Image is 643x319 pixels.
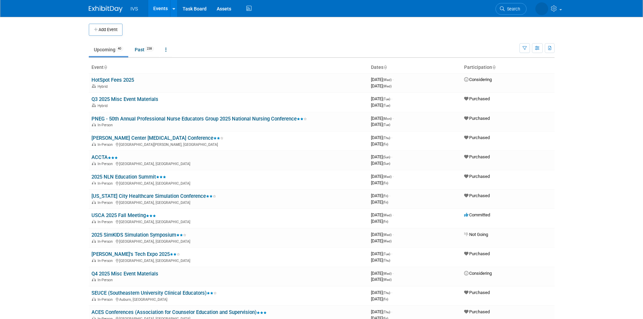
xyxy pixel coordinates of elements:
[464,309,490,314] span: Purchased
[371,193,390,198] span: [DATE]
[383,213,392,217] span: (Wed)
[391,290,392,295] span: -
[495,3,527,15] a: Search
[464,135,490,140] span: Purchased
[368,62,461,73] th: Dates
[91,290,217,296] a: SEUCE (Southeastern University Clinical Educators)
[91,296,366,302] div: Auburn, [GEOGRAPHIC_DATA]
[91,200,366,205] div: [GEOGRAPHIC_DATA], [GEOGRAPHIC_DATA]
[91,238,366,244] div: [GEOGRAPHIC_DATA], [GEOGRAPHIC_DATA]
[383,155,390,159] span: (Sun)
[98,239,115,244] span: In-Person
[371,122,390,127] span: [DATE]
[92,297,96,301] img: In-Person Event
[393,271,394,276] span: -
[91,77,134,83] a: HotSpot Fees 2025
[91,271,158,277] a: Q4 2025 Misc Event Materials
[91,219,366,224] div: [GEOGRAPHIC_DATA], [GEOGRAPHIC_DATA]
[383,162,390,165] span: (Sun)
[383,97,390,101] span: (Tue)
[91,161,366,166] div: [GEOGRAPHIC_DATA], [GEOGRAPHIC_DATA]
[383,297,388,301] span: (Fri)
[391,96,392,101] span: -
[464,96,490,101] span: Purchased
[464,232,488,237] span: Not Going
[98,220,115,224] span: In-Person
[371,116,394,121] span: [DATE]
[383,194,388,198] span: (Fri)
[371,271,394,276] span: [DATE]
[383,78,392,82] span: (Wed)
[92,201,96,204] img: In-Person Event
[371,309,392,314] span: [DATE]
[393,116,394,121] span: -
[371,154,392,159] span: [DATE]
[91,141,366,147] div: [GEOGRAPHIC_DATA][PERSON_NAME], [GEOGRAPHIC_DATA]
[98,278,115,282] span: In-Person
[98,104,110,108] span: Hybrid
[92,84,96,88] img: Hybrid Event
[91,180,366,186] div: [GEOGRAPHIC_DATA], [GEOGRAPHIC_DATA]
[383,175,392,179] span: (Wed)
[371,180,388,185] span: [DATE]
[383,104,390,107] span: (Tue)
[89,43,128,56] a: Upcoming40
[383,259,390,262] span: (Thu)
[383,272,392,275] span: (Wed)
[371,290,392,295] span: [DATE]
[371,219,388,224] span: [DATE]
[89,24,123,36] button: Add Event
[383,233,392,237] span: (Wed)
[371,141,388,147] span: [DATE]
[92,104,96,107] img: Hybrid Event
[383,123,390,127] span: (Tue)
[505,6,520,11] span: Search
[92,162,96,165] img: In-Person Event
[464,212,490,217] span: Committed
[98,84,110,89] span: Hybrid
[92,278,96,281] img: In-Person Event
[461,62,555,73] th: Participation
[92,123,96,126] img: In-Person Event
[371,83,392,88] span: [DATE]
[92,181,96,185] img: In-Person Event
[91,258,366,263] div: [GEOGRAPHIC_DATA], [GEOGRAPHIC_DATA]
[91,135,223,141] a: [PERSON_NAME] Center [MEDICAL_DATA] Conference
[92,142,96,146] img: In-Person Event
[131,6,138,11] span: IVS
[464,271,492,276] span: Considering
[98,201,115,205] span: In-Person
[91,174,166,180] a: 2025 NLN Education Summit
[91,212,156,218] a: USCA 2025 Fall Meeting
[464,77,492,82] span: Considering
[91,154,118,160] a: ACCTA
[464,290,490,295] span: Purchased
[371,238,392,243] span: [DATE]
[383,136,390,140] span: (Thu)
[383,142,388,146] span: (Fri)
[492,64,495,70] a: Sort by Participation Type
[393,212,394,217] span: -
[383,291,390,295] span: (Thu)
[371,200,388,205] span: [DATE]
[91,232,186,238] a: 2025 SimKIDS Simulation Symposium
[145,46,154,51] span: 238
[371,174,394,179] span: [DATE]
[383,220,388,223] span: (Fri)
[371,251,392,256] span: [DATE]
[371,212,394,217] span: [DATE]
[383,252,390,256] span: (Tue)
[393,232,394,237] span: -
[130,43,159,56] a: Past238
[383,310,390,314] span: (Thu)
[91,251,180,257] a: [PERSON_NAME]'s Tech Expo 2025
[391,251,392,256] span: -
[464,251,490,256] span: Purchased
[371,103,390,108] span: [DATE]
[98,297,115,302] span: In-Person
[116,46,123,51] span: 40
[391,309,392,314] span: -
[92,239,96,243] img: In-Person Event
[371,96,392,101] span: [DATE]
[383,201,388,204] span: (Fri)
